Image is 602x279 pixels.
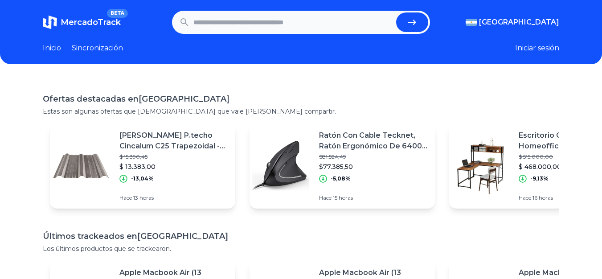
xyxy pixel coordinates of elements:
font: [GEOGRAPHIC_DATA] [479,18,559,26]
font: Hace [119,194,132,201]
img: Argentina [466,19,477,26]
font: [PERSON_NAME] P.techo Cincalum C25 Trapezoidal - Oferta!! [119,131,225,161]
a: Inicio [43,43,61,53]
font: Iniciar sesión [515,44,559,52]
font: 16 horas [532,194,553,201]
font: Últimos trackeados en [43,231,137,241]
img: Imagen destacada [250,135,312,197]
font: [GEOGRAPHIC_DATA] [137,231,228,241]
font: $81.524,49 [319,153,346,160]
font: -5,08% [331,175,351,182]
font: MercadoTrack [61,17,121,27]
font: $ 515.000,00 [519,153,553,160]
font: $ 468.000,00 [519,163,561,171]
img: Imagen destacada [449,135,512,197]
font: BETA [111,10,124,16]
font: 15 horas [333,194,353,201]
font: -13,04% [131,175,154,182]
font: Ofertas destacadas en [43,94,139,104]
font: $ 13.383,00 [119,163,156,171]
font: Ratón Con Cable Tecknet, Ratón Ergonómico De 6400 Dpi, Ratón [319,131,427,161]
img: Imagen destacada [50,135,112,197]
font: Hace [519,194,531,201]
font: 13 horas [133,194,154,201]
button: [GEOGRAPHIC_DATA] [466,17,559,28]
button: Iniciar sesión [515,43,559,53]
a: MercadoTrackBETA [43,15,121,29]
font: Sincronización [72,44,123,52]
font: [GEOGRAPHIC_DATA] [139,94,229,104]
a: Imagen destacada[PERSON_NAME] P.techo Cincalum C25 Trapezoidal - Oferta!!$ 15.390,45$ 13.383,00-1... [50,123,235,209]
img: MercadoTrack [43,15,57,29]
font: $77.385,50 [319,163,353,171]
font: -9,13% [530,175,549,182]
a: Sincronización [72,43,123,53]
font: Inicio [43,44,61,52]
font: $ 15.390,45 [119,153,147,160]
font: Los últimos productos que se trackearon. [43,245,171,253]
font: Hace [319,194,332,201]
a: Imagen destacadaRatón Con Cable Tecknet, Ratón Ergonómico De 6400 Dpi, Ratón$81.524,49$77.385,50-... [250,123,435,209]
font: Estas son algunas ofertas que [DEMOGRAPHIC_DATA] que vale [PERSON_NAME] compartir. [43,107,336,115]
